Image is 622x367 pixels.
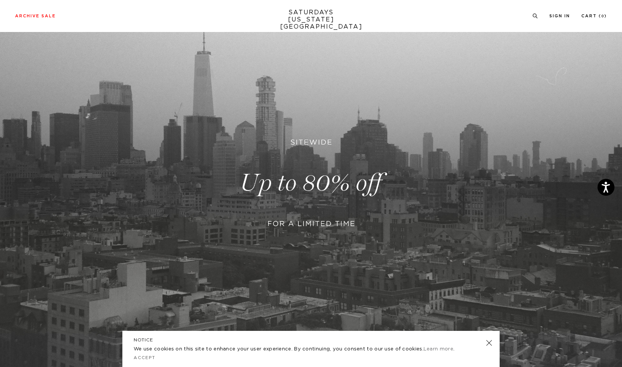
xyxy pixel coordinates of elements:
[280,9,342,30] a: SATURDAYS[US_STATE][GEOGRAPHIC_DATA]
[134,356,155,360] a: Accept
[424,347,453,352] a: Learn more
[15,14,56,18] a: Archive Sale
[601,15,604,18] small: 0
[134,337,488,343] h5: NOTICE
[581,14,607,18] a: Cart (0)
[134,346,462,353] p: We use cookies on this site to enhance your user experience. By continuing, you consent to our us...
[549,14,570,18] a: Sign In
